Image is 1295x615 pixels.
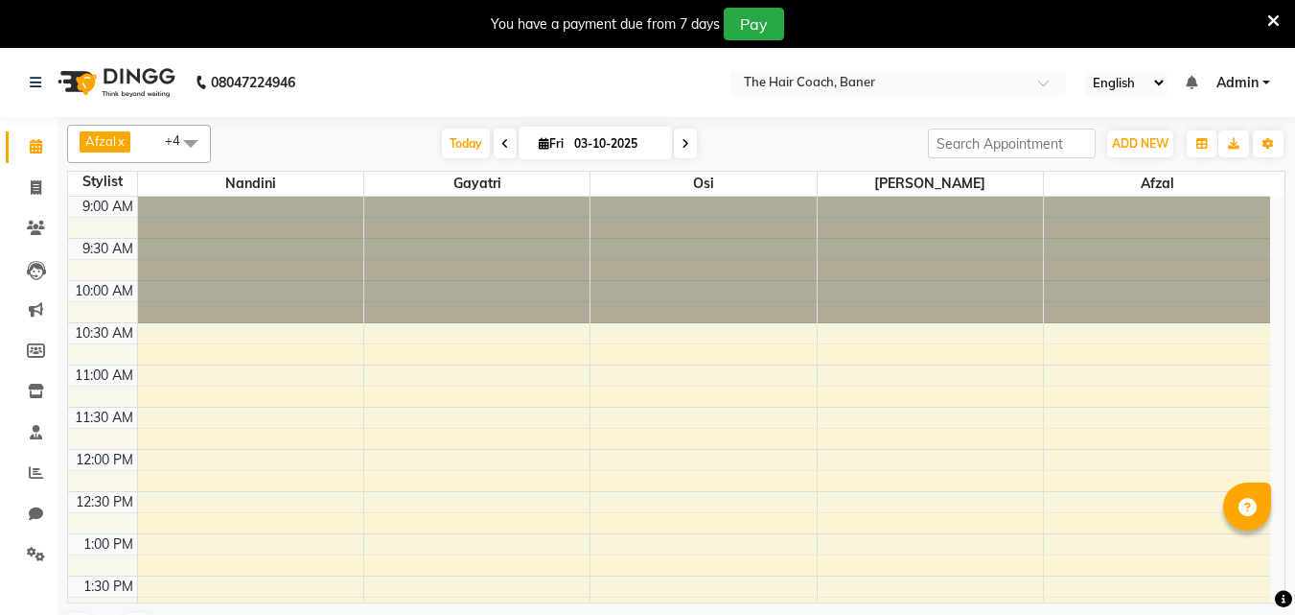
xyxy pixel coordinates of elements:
button: ADD NEW [1107,130,1173,157]
div: 1:00 PM [80,534,137,555]
div: 11:00 AM [71,366,137,386]
span: Afzal [1044,172,1270,196]
b: 08047224946 [211,56,295,109]
div: 9:30 AM [79,239,137,259]
div: 10:00 AM [71,281,137,301]
img: logo [49,56,180,109]
input: 2025-10-03 [568,130,664,158]
span: ADD NEW [1112,136,1168,151]
div: You have a payment due from 7 days [491,14,720,35]
div: 11:30 AM [71,408,137,428]
div: 12:00 PM [72,450,137,470]
div: 10:30 AM [71,323,137,343]
span: +4 [165,132,195,148]
button: Pay [724,8,784,40]
span: Osi [590,172,816,196]
div: 1:30 PM [80,577,137,597]
span: Afzal [85,133,116,149]
span: [PERSON_NAME] [818,172,1043,196]
span: Nandini [138,172,363,196]
span: Admin [1216,73,1259,93]
input: Search Appointment [928,129,1096,158]
div: Stylist [68,172,137,192]
div: 9:00 AM [79,197,137,217]
span: Gayatri [364,172,590,196]
a: x [116,133,125,149]
span: Fri [534,136,568,151]
span: Today [442,129,490,158]
div: 12:30 PM [72,492,137,512]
